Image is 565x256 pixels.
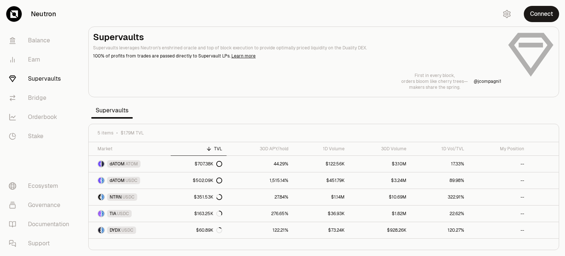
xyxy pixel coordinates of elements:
[349,189,411,205] a: $10.69M
[171,189,227,205] a: $351.53K
[293,189,349,205] a: $1.14M
[349,206,411,222] a: $1.82M
[3,234,79,253] a: Support
[125,161,138,167] span: ATOM
[227,189,293,205] a: 27.84%
[469,156,529,172] a: --
[110,194,122,200] span: NTRN
[227,156,293,172] a: 44.29%
[102,227,104,233] img: USDC Logo
[469,206,529,222] a: --
[194,211,222,217] div: $163.25K
[195,161,222,167] div: $707.38K
[89,222,171,238] a: DYDX LogoUSDC LogoDYDXUSDC
[293,206,349,222] a: $36.93K
[474,78,501,84] p: @ jcompagni1
[102,161,104,167] img: ATOM Logo
[401,84,468,90] p: makers share the spring.
[89,206,171,222] a: TIA LogoUSDC LogoTIAUSDC
[3,108,79,127] a: Orderbook
[93,45,501,51] p: Supervaults leverages Neutron's enshrined oracle and top of block execution to provide optimally ...
[293,172,349,189] a: $451.79K
[97,146,166,152] div: Market
[473,146,524,152] div: My Position
[102,178,104,183] img: USDC Logo
[231,53,256,59] a: Learn more
[524,6,559,22] button: Connect
[297,146,345,152] div: 1D Volume
[171,156,227,172] a: $707.38K
[98,194,101,200] img: NTRN Logo
[227,206,293,222] a: 276.65%
[122,194,135,200] span: USDC
[110,178,125,183] span: dATOM
[469,189,529,205] a: --
[415,146,464,152] div: 1D Vol/TVL
[97,130,113,136] span: 5 items
[89,156,171,172] a: dATOM LogoATOM LogodATOMATOM
[411,206,469,222] a: 22.62%
[175,146,222,152] div: TVL
[3,88,79,108] a: Bridge
[411,222,469,238] a: 120.27%
[349,156,411,172] a: $3.10M
[98,211,101,217] img: TIA Logo
[117,211,129,217] span: USDC
[91,103,133,118] span: Supervaults
[411,189,469,205] a: 322.91%
[231,146,289,152] div: 30D APY/hold
[89,189,171,205] a: NTRN LogoUSDC LogoNTRNUSDC
[102,211,104,217] img: USDC Logo
[98,178,101,183] img: dATOM Logo
[3,50,79,69] a: Earn
[3,69,79,88] a: Supervaults
[227,222,293,238] a: 122.21%
[98,161,101,167] img: dATOM Logo
[411,172,469,189] a: 89.98%
[401,78,468,84] p: orders bloom like cherry trees—
[110,211,116,217] span: TIA
[349,172,411,189] a: $3.24M
[171,172,227,189] a: $502.09K
[110,227,121,233] span: DYDX
[469,222,529,238] a: --
[121,227,134,233] span: USDC
[3,127,79,146] a: Stake
[121,130,144,136] span: $1.79M TVL
[171,206,227,222] a: $163.25K
[293,156,349,172] a: $122.56K
[3,31,79,50] a: Balance
[227,172,293,189] a: 1,515.14%
[193,178,222,183] div: $502.09K
[125,178,138,183] span: USDC
[171,222,227,238] a: $60.89K
[93,53,501,59] p: 100% of profits from trades are passed directly to Supervault LPs.
[3,176,79,196] a: Ecosystem
[401,73,468,90] a: First in every block,orders bloom like cherry trees—makers share the spring.
[196,227,222,233] div: $60.89K
[3,215,79,234] a: Documentation
[102,194,104,200] img: USDC Logo
[93,31,501,43] h2: Supervaults
[349,222,411,238] a: $928.26K
[98,227,101,233] img: DYDX Logo
[474,78,501,84] a: @jcompagni1
[110,161,125,167] span: dATOM
[353,146,406,152] div: 30D Volume
[411,156,469,172] a: 17.33%
[401,73,468,78] p: First in every block,
[194,194,222,200] div: $351.53K
[89,172,171,189] a: dATOM LogoUSDC LogodATOMUSDC
[293,222,349,238] a: $73.24K
[3,196,79,215] a: Governance
[469,172,529,189] a: --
